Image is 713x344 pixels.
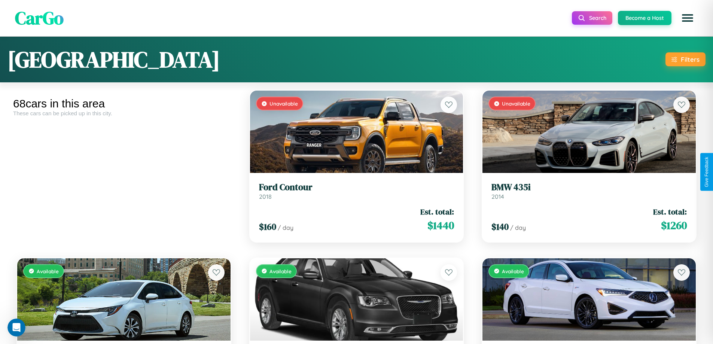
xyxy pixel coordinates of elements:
button: Search [572,11,612,25]
a: Ford Contour2018 [259,182,454,200]
span: CarGo [15,6,64,30]
iframe: Intercom live chat [7,319,25,337]
button: Become a Host [618,11,671,25]
span: 2014 [491,193,504,200]
div: Filters [681,55,700,63]
span: Search [589,15,606,21]
h3: Ford Contour [259,182,454,193]
div: These cars can be picked up in this city. [13,110,235,116]
a: BMW 435i2014 [491,182,687,200]
h1: [GEOGRAPHIC_DATA] [7,44,220,75]
div: 68 cars in this area [13,97,235,110]
span: Available [37,268,59,274]
span: $ 160 [259,220,276,233]
div: Give Feedback [704,157,709,187]
span: / day [510,224,526,231]
button: Filters [665,52,706,66]
span: Est. total: [653,206,687,217]
span: / day [278,224,293,231]
span: 2018 [259,193,272,200]
span: Available [502,268,524,274]
span: $ 1440 [427,218,454,233]
button: Open menu [677,7,698,28]
span: Est. total: [420,206,454,217]
span: $ 140 [491,220,509,233]
h3: BMW 435i [491,182,687,193]
span: Unavailable [502,100,530,107]
span: Available [269,268,292,274]
span: Unavailable [269,100,298,107]
span: $ 1260 [661,218,687,233]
